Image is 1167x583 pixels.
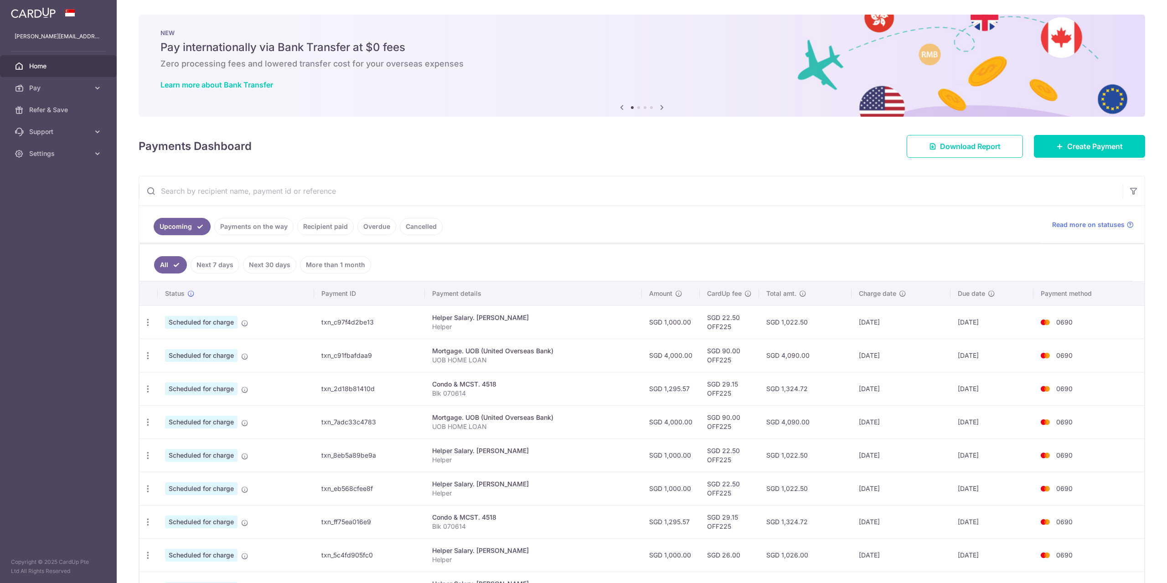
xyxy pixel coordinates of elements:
span: Scheduled for charge [165,449,238,462]
h5: Pay internationally via Bank Transfer at $0 fees [160,40,1123,55]
span: 0690 [1056,351,1073,359]
p: Helper [432,455,635,464]
div: Helper Salary. [PERSON_NAME] [432,480,635,489]
p: UOB HOME LOAN [432,356,635,365]
div: Mortgage. UOB (United Overseas Bank) [432,346,635,356]
td: SGD 4,000.00 [642,339,700,372]
span: Settings [29,149,89,158]
a: Read more on statuses [1052,220,1134,229]
a: Next 30 days [243,256,296,273]
span: Scheduled for charge [165,482,238,495]
td: SGD 4,090.00 [759,405,852,439]
td: SGD 4,000.00 [642,405,700,439]
a: Download Report [907,135,1023,158]
th: Payment details [425,282,642,305]
a: Cancelled [400,218,443,235]
a: Next 7 days [191,256,239,273]
span: Pay [29,83,89,93]
img: Bank transfer banner [139,15,1145,117]
span: 0690 [1056,385,1073,392]
span: Charge date [859,289,896,298]
td: txn_2d18b81410d [314,372,425,405]
td: SGD 90.00 OFF225 [700,339,759,372]
span: Scheduled for charge [165,349,238,362]
td: SGD 1,022.50 [759,472,852,505]
td: SGD 1,000.00 [642,439,700,472]
p: Helper [432,322,635,331]
p: Blk 070614 [432,522,635,531]
img: Bank Card [1036,550,1054,561]
span: Refer & Save [29,105,89,114]
th: Payment ID [314,282,425,305]
td: [DATE] [950,339,1033,372]
div: Helper Salary. [PERSON_NAME] [432,313,635,322]
td: SGD 29.15 OFF225 [700,505,759,538]
span: 0690 [1056,485,1073,492]
td: SGD 1,324.72 [759,372,852,405]
span: Total amt. [766,289,796,298]
span: CardUp fee [707,289,742,298]
span: 0690 [1056,418,1073,426]
td: txn_5c4fd905fc0 [314,538,425,572]
td: SGD 90.00 OFF225 [700,405,759,439]
div: Helper Salary. [PERSON_NAME] [432,446,635,455]
div: Helper Salary. [PERSON_NAME] [432,546,635,555]
td: [DATE] [950,405,1033,439]
h6: Zero processing fees and lowered transfer cost for your overseas expenses [160,58,1123,69]
td: SGD 1,295.57 [642,372,700,405]
td: [DATE] [852,439,950,472]
span: Status [165,289,185,298]
span: Support [29,127,89,136]
p: UOB HOME LOAN [432,422,635,431]
td: [DATE] [950,372,1033,405]
p: Blk 070614 [432,389,635,398]
img: Bank Card [1036,450,1054,461]
span: 0690 [1056,451,1073,459]
a: Overdue [357,218,396,235]
input: Search by recipient name, payment id or reference [139,176,1123,206]
td: [DATE] [852,505,950,538]
td: txn_ff75ea016e9 [314,505,425,538]
span: Read more on statuses [1052,220,1125,229]
td: [DATE] [950,439,1033,472]
span: 0690 [1056,318,1073,326]
a: Learn more about Bank Transfer [160,80,273,89]
td: SGD 1,022.50 [759,305,852,339]
td: SGD 26.00 [700,538,759,572]
td: [DATE] [950,505,1033,538]
th: Payment method [1033,282,1144,305]
span: Scheduled for charge [165,516,238,528]
div: Condo & MCST. 4518 [432,380,635,389]
p: Helper [432,555,635,564]
td: [DATE] [852,405,950,439]
div: Condo & MCST. 4518 [432,513,635,522]
td: SGD 22.50 OFF225 [700,439,759,472]
p: Helper [432,489,635,498]
td: SGD 1,295.57 [642,505,700,538]
td: [DATE] [950,538,1033,572]
td: [DATE] [852,339,950,372]
span: 0690 [1056,518,1073,526]
img: Bank Card [1036,317,1054,328]
a: Create Payment [1034,135,1145,158]
span: 0690 [1056,551,1073,559]
td: txn_c91fbafdaa9 [314,339,425,372]
td: [DATE] [950,305,1033,339]
span: Scheduled for charge [165,416,238,428]
img: Bank Card [1036,417,1054,428]
img: CardUp [11,7,56,18]
td: [DATE] [950,472,1033,505]
img: Bank Card [1036,483,1054,494]
a: More than 1 month [300,256,371,273]
td: [DATE] [852,538,950,572]
td: txn_c97f4d2be13 [314,305,425,339]
td: SGD 1,000.00 [642,538,700,572]
td: SGD 1,000.00 [642,472,700,505]
h4: Payments Dashboard [139,138,252,155]
span: Scheduled for charge [165,549,238,562]
img: Bank Card [1036,516,1054,527]
td: SGD 29.15 OFF225 [700,372,759,405]
img: Bank Card [1036,383,1054,394]
td: SGD 22.50 OFF225 [700,472,759,505]
td: SGD 1,000.00 [642,305,700,339]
